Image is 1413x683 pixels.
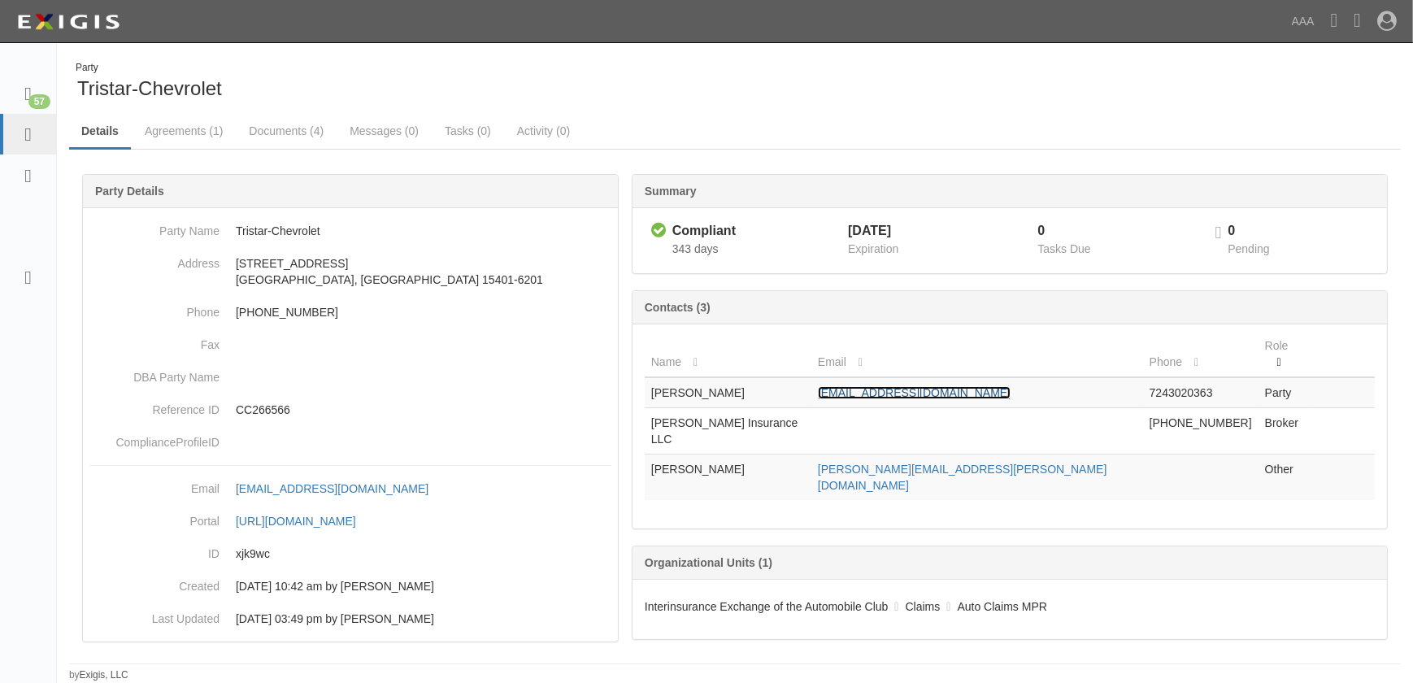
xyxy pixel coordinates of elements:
td: [PHONE_NUMBER] [1143,408,1259,455]
dt: Phone [89,296,220,320]
dt: ID [89,537,220,562]
a: AAA [1284,5,1323,37]
dd: Tristar-Chevrolet [89,215,611,247]
a: Tasks (0) [433,115,503,147]
dt: Party Name [89,215,220,239]
a: [EMAIL_ADDRESS][DOMAIN_NAME] [236,482,439,495]
b: Contacts (3) [645,301,711,314]
div: Party [76,61,222,75]
img: logo-5460c22ac91f19d4615b14bd174203de0afe785f0fc80cf4dbbc73dc1793850b.png [12,7,124,37]
a: [PERSON_NAME][EMAIL_ADDRESS][PERSON_NAME][DOMAIN_NAME] [818,463,1107,492]
a: Exigis, LLC [80,669,128,681]
a: [URL][DOMAIN_NAME] [236,515,367,528]
i: Compliant [651,221,666,238]
i: Help Center - Complianz [1354,9,1361,31]
b: Summary [645,185,697,198]
dt: Created [89,570,220,594]
dd: xjk9wc [89,537,611,570]
span: Expiration [848,242,898,255]
dd: [STREET_ADDRESS] [GEOGRAPHIC_DATA], [GEOGRAPHIC_DATA] 15401-6201 [89,247,611,296]
div: [DATE] [848,222,898,241]
b: Party Details [95,185,164,198]
a: [EMAIL_ADDRESS][DOMAIN_NAME] [818,386,1011,399]
td: [PERSON_NAME] [645,377,811,408]
td: 7243020363 [1143,377,1259,408]
dd: 09/12/2023 10:42 am by Benjamin Tully [89,570,611,603]
span: Pending [1228,242,1269,255]
th: Role [1259,331,1310,377]
div: Tristar-Chevrolet [69,61,723,102]
span: Tasks Due [1037,242,1090,255]
p: CC266566 [236,402,611,418]
a: Notifications [1323,1,1346,41]
dt: Reference ID [89,394,220,418]
th: Name [645,331,811,377]
dt: DBA Party Name [89,361,220,385]
a: Activity (0) [505,115,582,147]
p: 0 [1228,222,1289,241]
dd: [PHONE_NUMBER] [89,296,611,328]
td: Other [1259,455,1310,501]
div: [EMAIL_ADDRESS][DOMAIN_NAME] [236,481,428,497]
dt: Last Updated [89,603,220,627]
a: Messages (0) [337,115,431,147]
small: by [69,668,128,682]
dt: Email [89,472,220,497]
a: Agreements (1) [133,115,235,147]
b: Organizational Units (1) [645,556,772,569]
span: Claims [906,600,941,613]
span: Auto Claims MPR [958,600,1047,613]
dt: Address [89,247,220,272]
td: [PERSON_NAME] [645,455,811,501]
div: 57 [28,94,50,109]
p: 0 [1037,222,1111,241]
th: Email [811,331,1143,377]
span: Since 10/11/2024 [672,242,719,255]
td: [PERSON_NAME] Insurance LLC [645,408,811,455]
td: Broker [1259,408,1310,455]
dd: 01/24/2024 03:49 pm by Benjamin Tully [89,603,611,635]
td: Party [1259,377,1310,408]
a: Details [69,115,131,150]
dt: Portal [89,505,220,529]
th: Phone [1143,331,1259,377]
dt: ComplianceProfileID [89,426,220,450]
div: Compliant [672,222,736,241]
a: Documents (4) [237,115,336,147]
span: Tristar-Chevrolet [77,77,222,99]
span: Interinsurance Exchange of the Automobile Club [645,600,889,613]
dt: Fax [89,328,220,353]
